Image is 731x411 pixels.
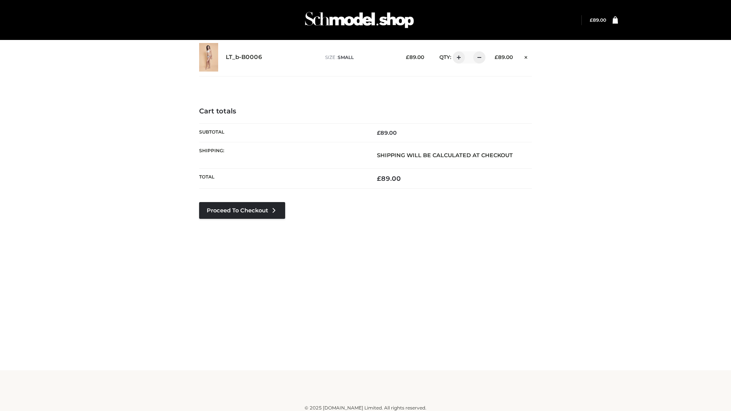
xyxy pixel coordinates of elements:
[377,152,513,159] strong: Shipping will be calculated at checkout
[377,129,397,136] bdi: 89.00
[495,54,498,60] span: £
[199,107,532,116] h4: Cart totals
[590,17,606,23] a: £89.00
[406,54,424,60] bdi: 89.00
[495,54,513,60] bdi: 89.00
[199,169,365,189] th: Total
[377,175,401,182] bdi: 89.00
[520,51,532,61] a: Remove this item
[302,5,417,35] img: Schmodel Admin 964
[377,175,381,182] span: £
[590,17,606,23] bdi: 89.00
[199,123,365,142] th: Subtotal
[432,51,483,64] div: QTY:
[590,17,593,23] span: £
[199,202,285,219] a: Proceed to Checkout
[406,54,409,60] span: £
[226,54,262,61] a: LT_b-B0006
[338,54,354,60] span: SMALL
[199,43,218,72] img: LT_b-B0006 - SMALL
[199,142,365,168] th: Shipping:
[377,129,380,136] span: £
[325,54,394,61] p: size :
